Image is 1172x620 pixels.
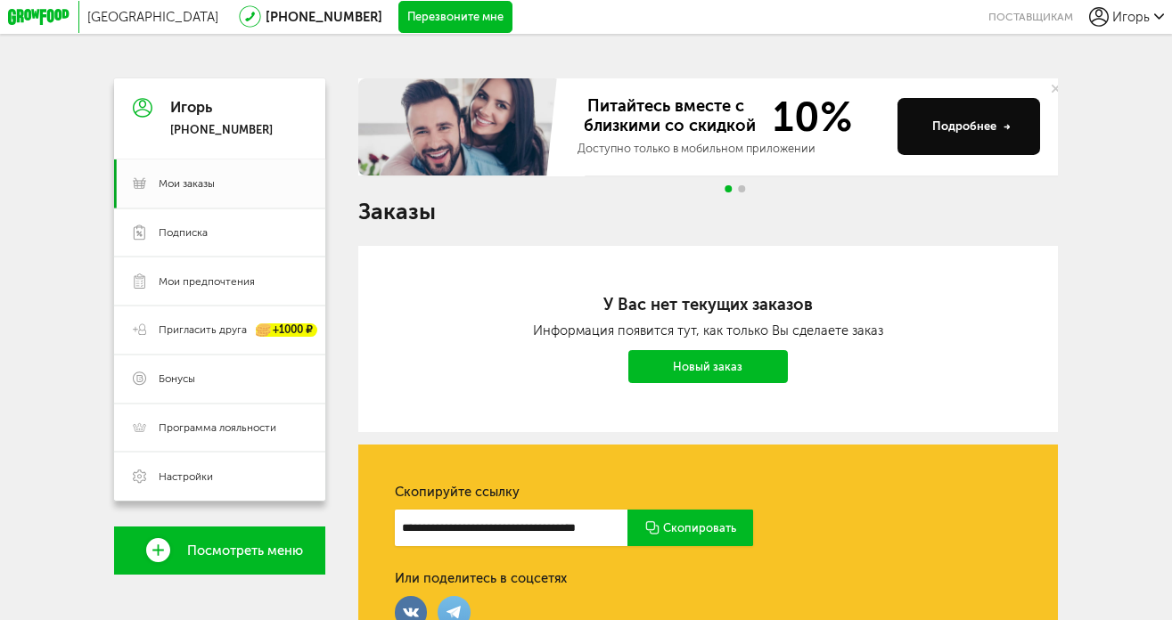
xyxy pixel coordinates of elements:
[159,469,213,484] span: Настройки
[114,404,325,453] a: Программа лояльности
[187,543,303,559] span: Посмотреть меню
[578,141,884,157] div: Доступно только в мобильном приложении
[159,274,255,289] span: Мои предпочтения
[114,257,325,306] a: Мои предпочтения
[725,185,732,192] span: Go to slide 1
[423,322,993,339] div: Информация появится тут, как только Вы сделаете заказ
[114,452,325,501] a: Настройки
[578,97,761,138] span: Питайтесь вместе с близкими со скидкой
[114,208,325,257] a: Подписка
[1112,9,1150,25] span: Игорь
[114,159,325,208] a: Мои заказы
[395,484,1021,500] div: Скопируйте ссылку
[87,9,218,25] span: [GEOGRAPHIC_DATA]
[628,350,788,383] a: Новый заказ
[358,78,561,176] img: family-banner.579af9d.jpg
[159,176,215,191] span: Мои заказы
[398,1,512,34] button: Перезвоните мне
[159,225,208,240] span: Подписка
[932,118,1011,135] div: Подробнее
[170,123,273,137] div: [PHONE_NUMBER]
[761,97,853,138] span: 10%
[256,323,317,338] div: +1000 ₽
[159,420,276,435] span: Программа лояльности
[423,295,993,314] h2: У Вас нет текущих заказов
[170,100,273,116] div: Игорь
[114,306,325,355] a: Пригласить друга +1000 ₽
[114,526,325,575] a: Посмотреть меню
[395,570,567,586] div: Или поделитесь в соцсетях
[358,201,1058,223] h1: Заказы
[159,371,195,386] span: Бонусы
[114,355,325,404] a: Бонусы
[739,185,746,192] span: Go to slide 2
[897,98,1040,155] button: Подробнее
[266,9,382,25] a: [PHONE_NUMBER]
[159,322,247,337] span: Пригласить друга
